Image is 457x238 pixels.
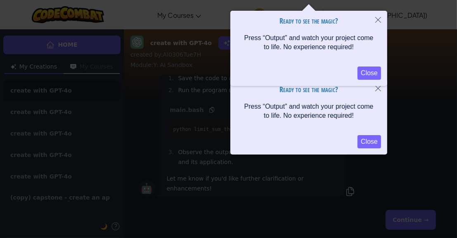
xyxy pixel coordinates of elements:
div: Ready to see the magic? [230,11,387,86]
div: Press “Output” and watch your project come to life. No experience required! [237,25,381,60]
button: Close [369,11,387,30]
button: Close [358,67,381,80]
div: Press “Output” and watch your project come to life. No experience required! [237,94,381,129]
button: Close [358,135,381,148]
h1: Ready to see the magic? [237,17,381,25]
div: Ready to see the magic? [230,79,387,155]
h1: Ready to see the magic? [237,86,381,94]
button: Close [369,79,387,99]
